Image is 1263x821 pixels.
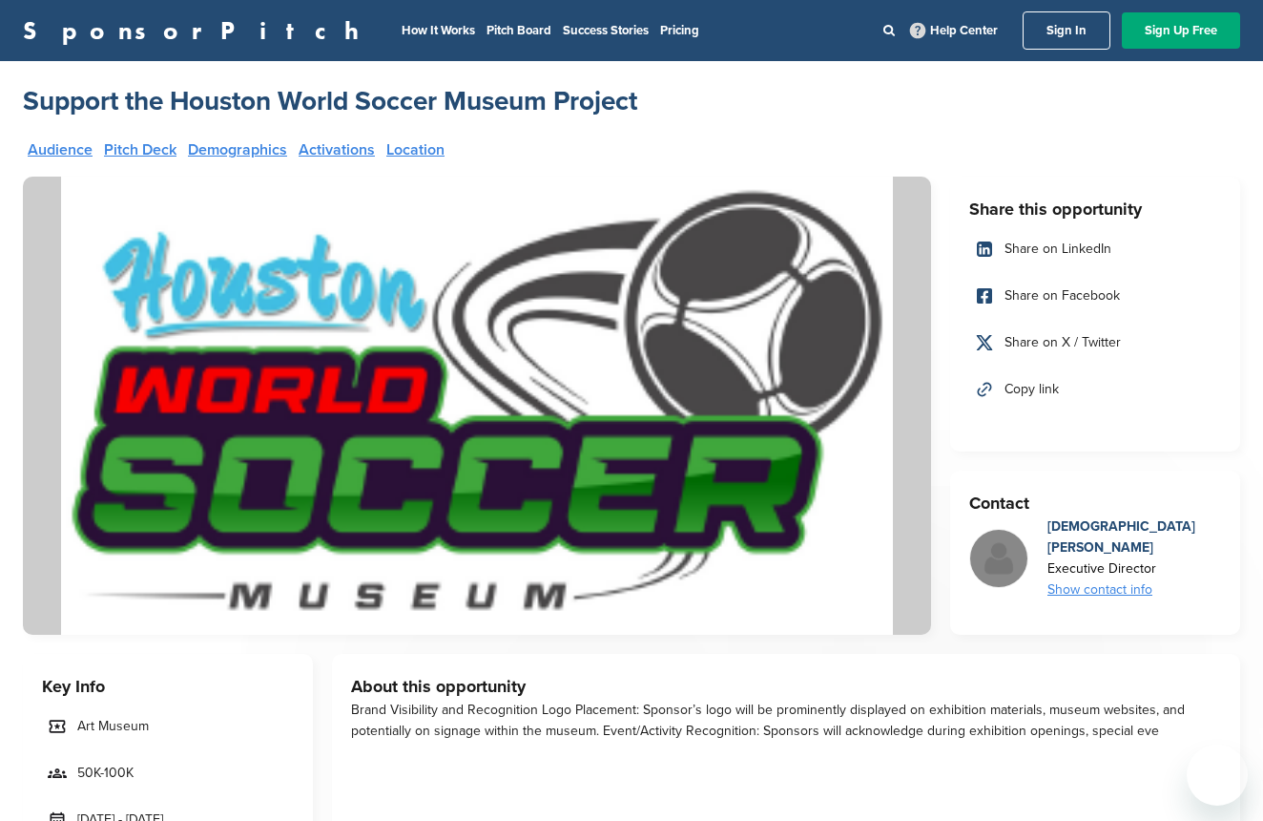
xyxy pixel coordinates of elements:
span: Share on X / Twitter [1004,332,1121,353]
iframe: Button to launch messaging window [1187,745,1248,806]
a: Pitch Deck [104,142,176,158]
span: Art Museum [77,716,149,737]
a: Sign Up Free [1122,12,1240,49]
a: Share on Facebook [969,276,1221,316]
h3: Key Info [42,673,294,700]
a: Success Stories [563,23,649,38]
span: Copy link [1004,379,1059,400]
div: Executive Director [1047,558,1221,579]
span: 50K-100K [77,763,134,784]
div: Brand Visibility and Recognition Logo Placement: Sponsor’s logo will be prominently displayed on ... [351,700,1221,742]
a: Location [386,142,445,158]
div: Show contact info [1047,579,1221,600]
img: Sponsorpitch & [23,177,931,635]
div: [DEMOGRAPHIC_DATA][PERSON_NAME] [1047,516,1221,558]
a: Audience [28,142,93,158]
a: How It Works [402,23,475,38]
a: Pitch Board [487,23,551,38]
span: Share on LinkedIn [1004,239,1111,260]
a: Support the Houston World Soccer Museum Project [23,84,637,118]
a: SponsorPitch [23,18,371,43]
a: Demographics [188,142,287,158]
a: Help Center [906,19,1002,42]
span: Share on Facebook [1004,285,1120,306]
a: Activations [299,142,375,158]
a: Share on X / Twitter [969,323,1221,363]
img: Missing [970,530,1027,587]
a: Pricing [660,23,699,38]
h3: Contact [969,490,1221,516]
a: Sign In [1023,11,1110,50]
a: Share on LinkedIn [969,229,1221,269]
a: Copy link [969,369,1221,410]
h3: Share this opportunity [969,196,1221,222]
h3: About this opportunity [351,673,1221,700]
